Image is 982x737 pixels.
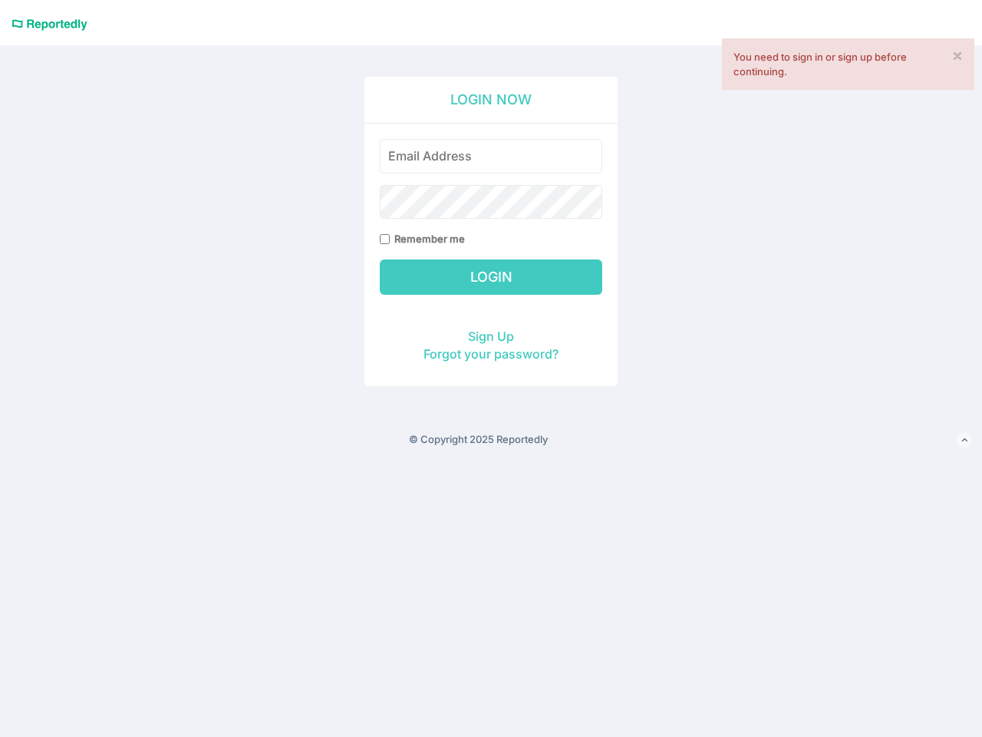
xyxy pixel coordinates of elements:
[423,346,559,362] a: Forgot your password?
[380,139,602,174] input: Email Address
[364,77,618,124] h2: Login Now
[733,50,963,78] div: You need to sign in or sign up before continuing.
[380,259,602,295] input: Login
[952,47,963,63] a: ×
[394,232,465,246] label: Remember me
[468,329,514,344] a: Sign Up
[12,12,88,38] a: Reportedly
